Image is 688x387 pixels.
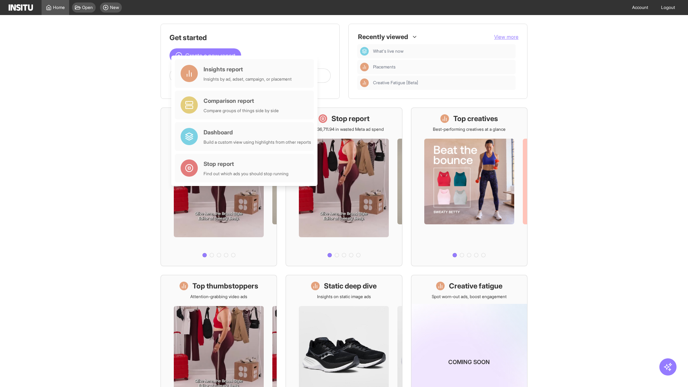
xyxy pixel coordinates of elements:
h1: Top thumbstoppers [192,281,258,291]
button: Create a new report [169,48,241,63]
div: Insights [360,63,369,71]
a: What's live nowSee all active ads instantly [161,107,277,266]
div: Insights by ad, adset, campaign, or placement [204,76,292,82]
div: Dashboard [360,47,369,56]
img: Logo [9,4,33,11]
div: Insights report [204,65,292,73]
span: Placements [373,64,396,70]
span: Create a new report [185,51,235,60]
span: Creative Fatigue [Beta] [373,80,513,86]
div: Dashboard [204,128,311,137]
h1: Get started [169,33,331,43]
span: Creative Fatigue [Beta] [373,80,418,86]
a: Stop reportSave £36,711.94 in wasted Meta ad spend [286,107,402,266]
span: View more [494,34,519,40]
h1: Top creatives [453,114,498,124]
p: Attention-grabbing video ads [190,294,247,300]
span: New [110,5,119,10]
div: Build a custom view using highlights from other reports [204,139,311,145]
div: Compare groups of things side by side [204,108,279,114]
h1: Stop report [331,114,369,124]
span: What's live now [373,48,403,54]
p: Insights on static image ads [317,294,371,300]
span: What's live now [373,48,513,54]
div: Stop report [204,159,288,168]
a: Top creativesBest-performing creatives at a glance [411,107,527,266]
button: View more [494,33,519,40]
div: Insights [360,78,369,87]
span: Placements [373,64,513,70]
h1: Static deep dive [324,281,377,291]
p: Save £36,711.94 in wasted Meta ad spend [304,126,384,132]
span: Home [53,5,65,10]
div: Comparison report [204,96,279,105]
div: Find out which ads you should stop running [204,171,288,177]
span: Open [82,5,93,10]
p: Best-performing creatives at a glance [433,126,506,132]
